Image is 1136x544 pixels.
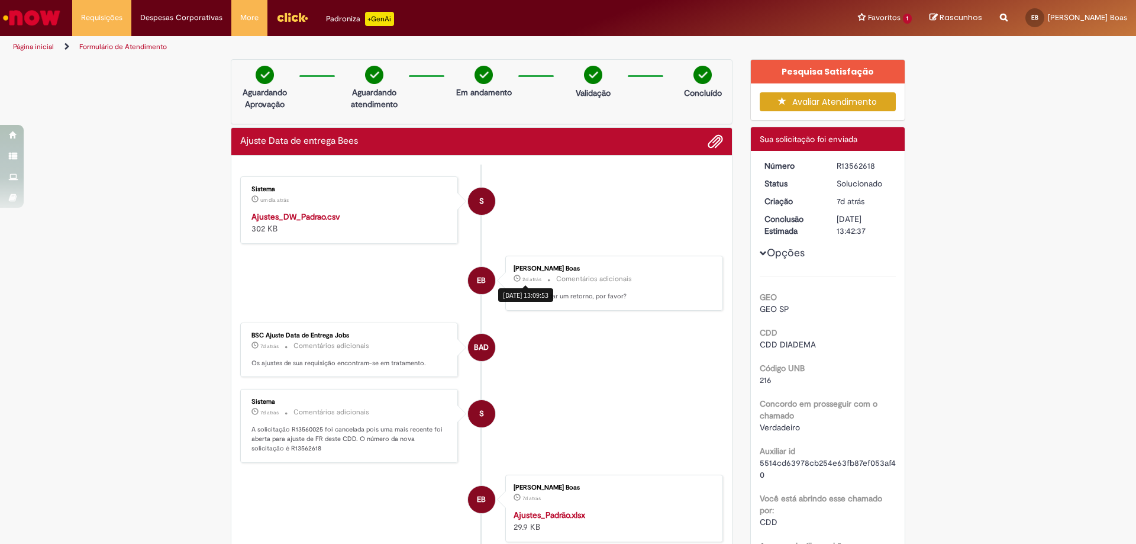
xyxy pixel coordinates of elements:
[760,493,882,516] b: Você está abrindo esse chamado por:
[79,42,167,51] a: Formulário de Atendimento
[760,398,877,421] b: Concordo em prosseguir com o chamado
[760,134,857,144] span: Sua solicitação foi enviada
[468,334,495,361] div: BSC Ajuste Data de Entrega Jobs
[468,188,495,215] div: Sistema
[477,266,486,295] span: EB
[514,484,711,491] div: [PERSON_NAME] Boas
[868,12,901,24] span: Favoritos
[760,363,805,374] b: Código UNB
[13,42,54,51] a: Página inicial
[514,510,585,520] a: Ajustes_Padrão.xlsx
[474,333,489,362] span: BAD
[251,359,448,368] p: Os ajustes de sua requisição encontram-se em tratamento.
[293,407,369,417] small: Comentários adicionais
[251,332,448,339] div: BSC Ajuste Data de Entrega Jobs
[251,211,340,222] a: Ajustes_DW_Padrao.csv
[260,409,279,416] span: 7d atrás
[251,398,448,405] div: Sistema
[260,197,289,204] time: 29/09/2025 17:15:02
[930,12,982,24] a: Rascunhos
[256,66,274,84] img: check-circle-green.png
[260,409,279,416] time: 24/09/2025 11:42:44
[468,486,495,513] div: Enzo Yukio Ribeiro Vilas Boas
[9,36,748,58] ul: Trilhas de página
[1048,12,1127,22] span: [PERSON_NAME] Boas
[514,265,711,272] div: [PERSON_NAME] Boas
[326,12,394,26] div: Padroniza
[475,66,493,84] img: check-circle-green.png
[693,66,712,84] img: check-circle-green.png
[760,446,795,456] b: Auxiliar id
[468,400,495,427] div: System
[498,288,553,302] div: [DATE] 13:09:53
[522,276,541,283] span: 2d atrás
[477,485,486,514] span: EB
[260,197,289,204] span: um dia atrás
[514,509,711,533] div: 29.9 KB
[760,292,777,302] b: GEO
[346,86,403,110] p: Aguardando atendimento
[708,134,723,149] button: Adicionar anexos
[760,92,896,111] button: Avaliar Atendimento
[251,425,448,453] p: A solicitação R13560025 foi cancelada pois uma mais recente foi aberta para ajuste de FR deste CD...
[751,60,905,83] div: Pesquisa Satisfação
[837,160,892,172] div: R13562618
[756,195,828,207] dt: Criação
[756,178,828,189] dt: Status
[479,187,484,215] span: S
[81,12,122,24] span: Requisições
[584,66,602,84] img: check-circle-green.png
[760,304,789,314] span: GEO SP
[365,66,383,84] img: check-circle-green.png
[514,292,711,301] p: Poderia me dar um retorno, por favor?
[456,86,512,98] p: Em andamento
[756,213,828,237] dt: Conclusão Estimada
[522,495,541,502] time: 24/09/2025 11:42:29
[240,136,358,147] h2: Ajuste Data de entrega Bees Histórico de tíquete
[837,196,864,207] span: 7d atrás
[276,8,308,26] img: click_logo_yellow_360x200.png
[140,12,222,24] span: Despesas Corporativas
[236,86,293,110] p: Aguardando Aprovação
[1031,14,1038,21] span: EB
[522,495,541,502] span: 7d atrás
[576,87,611,99] p: Validação
[251,211,448,234] div: 302 KB
[760,375,772,385] span: 216
[760,422,800,433] span: Verdadeiro
[479,400,484,428] span: S
[760,327,777,338] b: CDD
[837,196,864,207] time: 24/09/2025 11:42:34
[684,87,722,99] p: Concluído
[940,12,982,23] span: Rascunhos
[251,186,448,193] div: Sistema
[837,195,892,207] div: 24/09/2025 11:42:34
[468,267,495,294] div: Enzo Yukio Ribeiro Vilas Boas
[837,213,892,237] div: [DATE] 13:42:37
[556,274,632,284] small: Comentários adicionais
[365,12,394,26] p: +GenAi
[240,12,259,24] span: More
[760,339,816,350] span: CDD DIADEMA
[260,343,279,350] time: 24/09/2025 12:15:07
[756,160,828,172] dt: Número
[903,14,912,24] span: 1
[760,517,777,527] span: CDD
[837,178,892,189] div: Solucionado
[1,6,62,30] img: ServiceNow
[293,341,369,351] small: Comentários adicionais
[260,343,279,350] span: 7d atrás
[760,458,896,480] span: 5514cd63978cb254e63fb87ef053af40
